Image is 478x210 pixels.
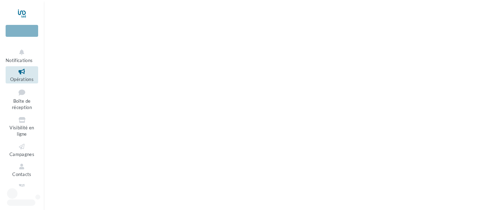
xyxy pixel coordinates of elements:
a: Opérations [6,66,38,83]
a: Contacts [6,161,38,178]
a: Visibilité en ligne [6,115,38,138]
span: Campagnes [9,151,34,157]
a: Boîte de réception [6,86,38,112]
div: Nouvelle campagne [6,25,38,37]
a: Médiathèque [6,182,38,199]
span: Boîte de réception [12,98,32,110]
a: Campagnes [6,141,38,158]
span: Visibilité en ligne [9,125,34,137]
span: Notifications [6,57,33,63]
span: Opérations [10,76,34,82]
span: Contacts [12,171,31,177]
